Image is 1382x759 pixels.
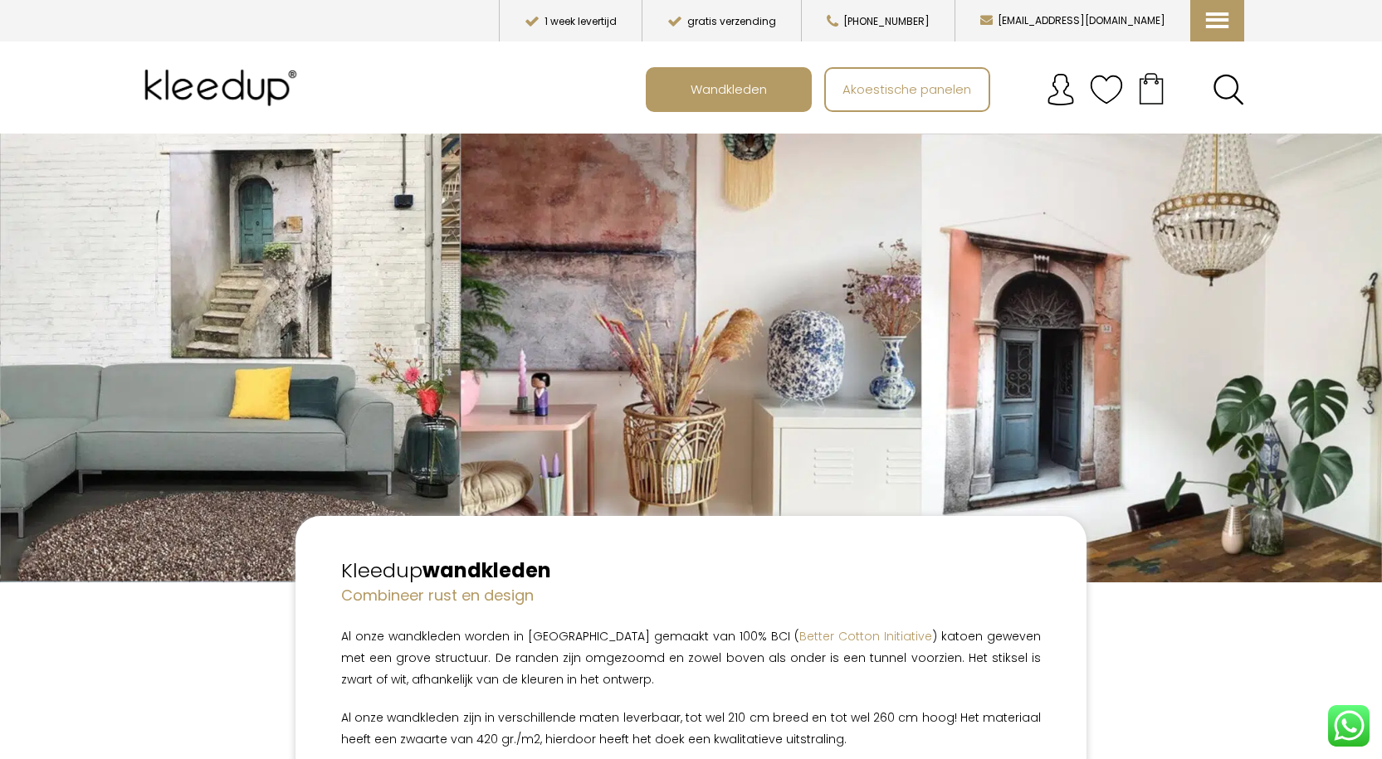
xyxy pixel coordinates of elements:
p: Al onze wandkleden zijn in verschillende maten leverbaar, tot wel 210 cm breed en tot wel 260 cm ... [341,707,1041,750]
a: Your cart [1123,67,1179,109]
h2: Kleedup [341,557,1041,585]
strong: wandkleden [422,557,551,584]
span: Wandkleden [681,73,776,105]
img: account.svg [1044,73,1077,106]
a: Akoestische panelen [826,69,989,110]
h4: Combineer rust en design [341,585,1041,606]
p: Al onze wandkleden worden in [GEOGRAPHIC_DATA] gemaakt van 100% BCI ( ) katoen geweven met een gr... [341,625,1041,690]
img: Kleedup [139,55,310,121]
a: Wandkleden [647,69,810,110]
nav: Main menu [646,67,1257,112]
img: verlanglijstje.svg [1090,73,1123,106]
a: Better Cotton Initiative [799,628,932,645]
a: Search [1213,74,1244,105]
span: Akoestische panelen [833,73,980,105]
